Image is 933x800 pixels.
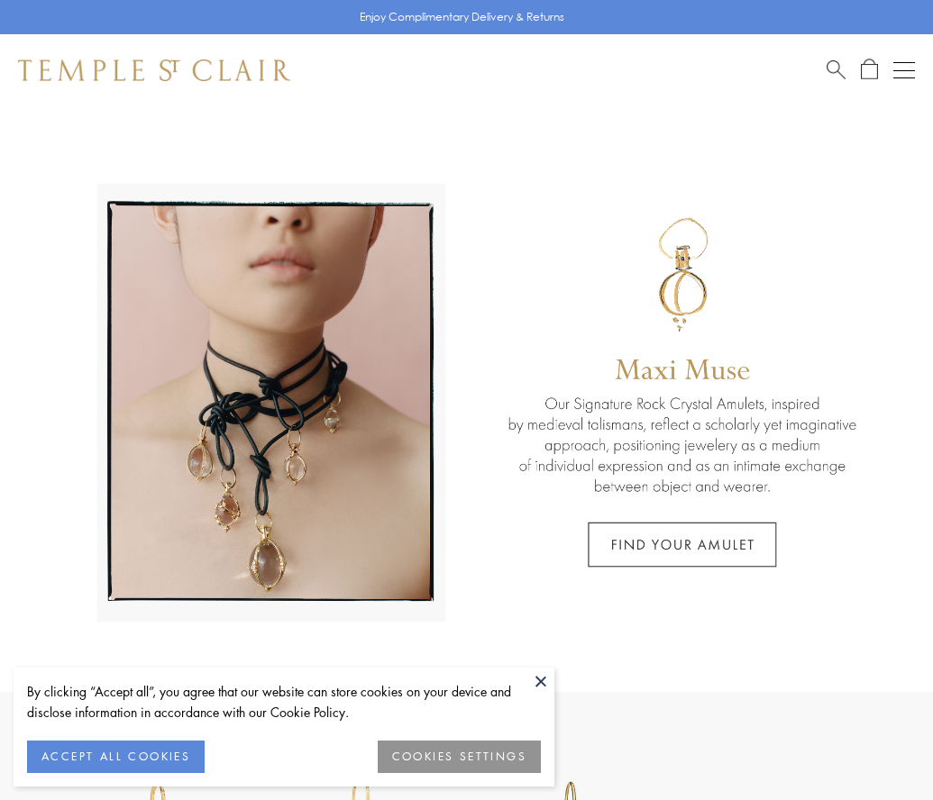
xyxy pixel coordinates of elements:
button: ACCEPT ALL COOKIES [27,741,205,773]
a: Search [827,59,846,81]
p: Enjoy Complimentary Delivery & Returns [360,8,564,26]
button: COOKIES SETTINGS [378,741,541,773]
a: Open Shopping Bag [861,59,878,81]
button: Open navigation [893,59,915,81]
img: Temple St. Clair [18,59,290,81]
div: By clicking “Accept all”, you agree that our website can store cookies on your device and disclos... [27,681,541,723]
